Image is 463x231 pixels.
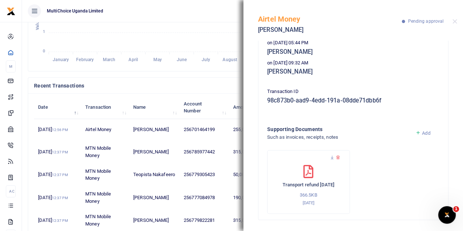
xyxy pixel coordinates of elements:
td: 255,000 [229,119,262,141]
iframe: Intercom live chat [438,206,456,224]
td: 315,000 [229,141,262,163]
th: Transaction: activate to sort column ascending [81,96,129,119]
small: 12:37 PM [52,150,68,154]
small: 12:37 PM [52,219,68,223]
h5: [PERSON_NAME] [267,68,439,75]
p: on [DATE] 09:32 AM [267,59,439,67]
button: Close [452,19,457,24]
td: 50,000 [229,163,262,186]
td: [DATE] [34,141,81,163]
td: [DATE] [34,186,81,209]
th: Account Number: activate to sort column ascending [180,96,229,119]
td: Teopista Nakafeero [129,163,180,186]
tspan: April [128,57,138,62]
a: logo-small logo-large logo-large [7,8,15,14]
td: 256785977442 [180,141,229,163]
small: [DATE] [302,200,314,205]
h4: Recent Transactions [34,82,277,90]
li: M [6,60,16,72]
td: [DATE] [34,119,81,141]
span: 1 [453,206,459,212]
td: MTN Mobile Money [81,186,129,209]
tspan: May [153,57,161,62]
h4: Such as invoices, receipts, notes [267,133,410,141]
td: [PERSON_NAME] [129,186,180,209]
tspan: 0 [43,49,45,53]
small: 12:37 PM [52,173,68,177]
h5: [PERSON_NAME] [267,48,439,56]
h6: Transport refund [DATE] [275,182,342,188]
p: Transaction ID [267,88,439,96]
small: 12:56 PM [52,128,68,132]
tspan: 1 [43,30,45,34]
a: Add [415,130,430,136]
td: MTN Mobile Money [81,163,129,186]
tspan: January [53,57,69,62]
th: Amount: activate to sort column ascending [229,96,262,119]
td: MTN Mobile Money [81,141,129,163]
td: 256779305423 [180,163,229,186]
td: [DATE] [34,163,81,186]
tspan: March [103,57,116,62]
td: [PERSON_NAME] [129,141,180,163]
td: 190,000 [229,186,262,209]
tspan: August [223,57,237,62]
small: 12:37 PM [52,196,68,200]
h5: 98c873b0-aad9-4edd-191a-08dde71dbb6f [267,97,439,104]
tspan: February [76,57,94,62]
th: Date: activate to sort column descending [34,96,81,119]
span: Add [422,130,430,136]
h4: Supporting Documents [267,125,410,133]
td: Airtel Money [81,119,129,141]
tspan: July [201,57,210,62]
tspan: June [176,57,187,62]
th: Name: activate to sort column ascending [129,96,180,119]
p: on [DATE] 05:44 PM [267,39,439,47]
td: 256701464199 [180,119,229,141]
div: Transport refund August 25 [267,150,350,214]
td: [PERSON_NAME] [129,119,180,141]
li: Ac [6,185,16,197]
h5: [PERSON_NAME] [258,26,402,34]
span: MultiChoice Uganda Limited [44,8,106,14]
h5: Airtel Money [258,15,402,23]
span: Pending approval [408,19,444,24]
img: logo-small [7,7,15,16]
td: 256777084978 [180,186,229,209]
p: 366.5KB [275,191,342,199]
